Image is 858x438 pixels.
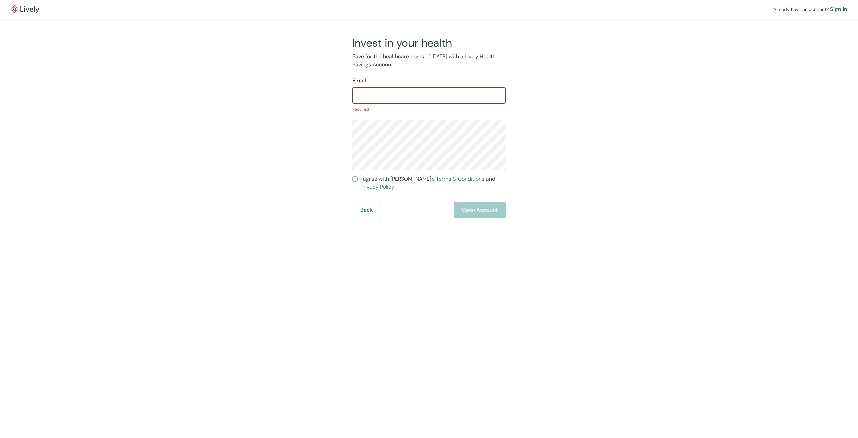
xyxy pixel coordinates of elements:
label: Email [352,77,366,85]
a: Sign in [830,5,847,13]
a: Terms & Conditions [436,175,484,182]
button: Back [352,202,381,218]
div: Already have an account? [773,5,847,13]
a: Privacy Policy [360,183,394,190]
img: Lively [11,5,39,13]
span: I agree with [PERSON_NAME]’s and [360,175,506,191]
a: LivelyLively [11,5,39,13]
p: Required [352,106,506,112]
h2: Invest in your health [352,36,506,50]
p: Save for the healthcare costs of [DATE] with a Lively Health Savings Account [352,52,506,69]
